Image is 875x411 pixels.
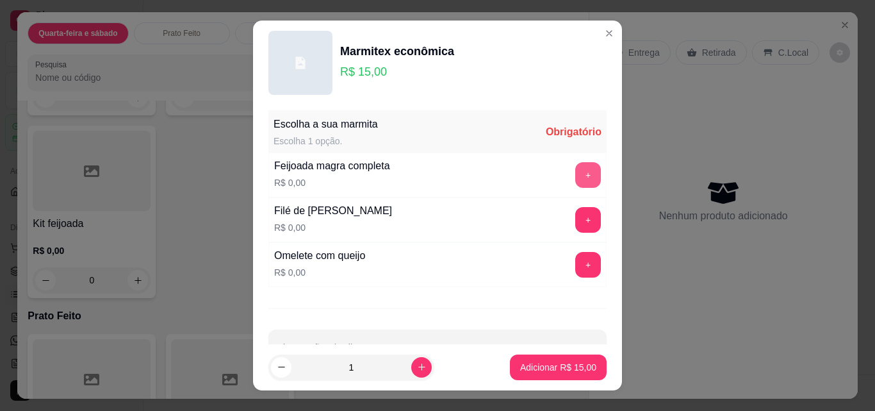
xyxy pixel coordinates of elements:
button: increase-product-quantity [411,357,432,378]
button: add [575,207,601,233]
div: Omelete com queijo [274,248,365,264]
button: add [575,162,601,188]
div: Obrigatório [546,124,601,140]
p: R$ 0,00 [274,176,390,189]
p: R$ 0,00 [274,266,365,279]
div: Feijoada magra completa [274,158,390,174]
div: Escolha 1 opção. [274,135,378,147]
button: Adicionar R$ 15,00 [510,355,607,380]
p: R$ 0,00 [274,221,392,234]
div: Escolha a sua marmita [274,117,378,132]
button: add [575,252,601,278]
p: Adicionar R$ 15,00 [520,361,596,374]
div: Marmitex econômica [340,42,454,60]
button: Close [599,23,619,44]
button: decrease-product-quantity [271,357,291,378]
p: R$ 15,00 [340,63,454,81]
div: Filé de [PERSON_NAME] [274,203,392,219]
